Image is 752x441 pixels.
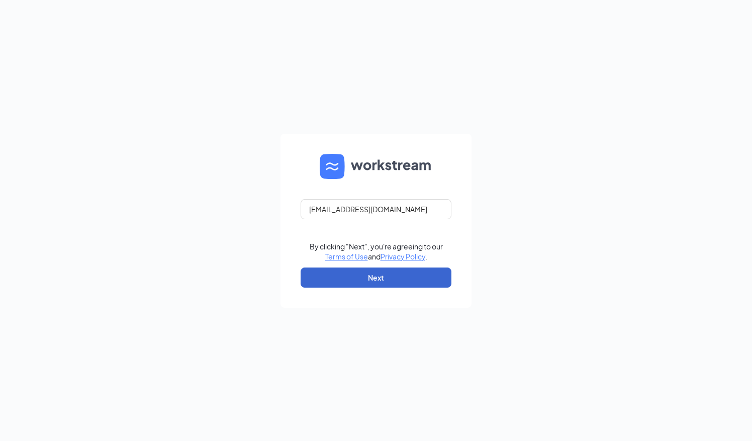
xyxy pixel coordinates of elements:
[381,252,425,261] a: Privacy Policy
[320,154,432,179] img: WS logo and Workstream text
[325,252,368,261] a: Terms of Use
[301,268,451,288] button: Next
[310,241,443,261] div: By clicking "Next", you're agreeing to our and .
[301,199,451,219] input: Email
